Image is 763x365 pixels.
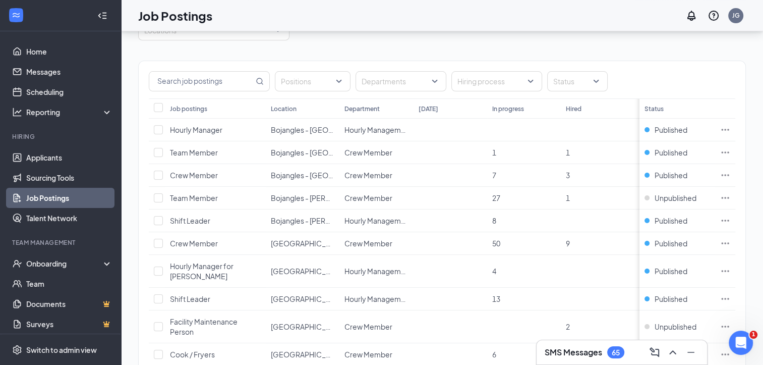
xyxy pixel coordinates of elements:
td: Hourly Management [339,210,413,232]
td: Bojangles - North Parkway [266,232,339,255]
div: Onboarding [26,258,104,269]
svg: ComposeMessage [649,346,661,358]
h1: Job Postings [138,7,212,24]
span: Published [655,294,687,304]
svg: ChevronUp [667,346,679,358]
button: Minimize [683,344,699,360]
th: [DATE] [414,98,487,119]
span: Hourly Management [344,216,412,225]
span: 1 [492,148,496,157]
td: Bojangles - Hampton Cove [266,164,339,187]
span: Shift Leader [170,216,210,225]
span: Unpublished [655,322,696,332]
span: 9 [566,239,570,248]
span: Published [655,170,687,180]
th: In progress [487,98,561,119]
span: 50 [492,239,500,248]
iframe: Intercom live chat [729,331,753,355]
span: Published [655,266,687,276]
span: 4 [492,267,496,276]
span: Bojangles - [PERSON_NAME] Green [271,216,390,225]
td: Crew Member [339,187,413,210]
a: Job Postings [26,188,112,208]
svg: QuestionInfo [708,10,720,22]
span: Hourly Management [344,267,412,276]
span: Bojangles - [GEOGRAPHIC_DATA] [271,125,383,134]
span: Hourly Manager for [PERSON_NAME] [170,262,233,281]
svg: Ellipses [720,170,730,180]
td: Crew Member [339,310,413,343]
span: [GEOGRAPHIC_DATA] [271,294,344,303]
span: Hourly Management [344,125,412,134]
a: Team [26,274,112,294]
div: Hiring [12,132,110,141]
a: Talent Network [26,208,112,228]
span: 13 [492,294,500,303]
svg: Ellipses [720,349,730,359]
span: Crew Member [344,148,392,157]
span: [GEOGRAPHIC_DATA] [271,239,344,248]
div: Location [271,105,297,113]
span: Hourly Manager [170,125,222,134]
th: Total [635,98,709,119]
td: Hourly Management [339,288,413,310]
span: [GEOGRAPHIC_DATA] [271,350,344,359]
input: Search job postings [149,72,254,91]
span: Cook / Fryers [170,350,215,359]
svg: Settings [12,345,22,355]
span: 1 [566,193,570,202]
svg: Collapse [97,11,107,21]
td: Crew Member [339,141,413,164]
svg: Analysis [12,107,22,117]
span: 8 [492,216,496,225]
svg: Ellipses [720,266,730,276]
td: Bojangles - North Parkway [266,310,339,343]
td: Bojangles - North Parkway [266,288,339,310]
td: Bojangles - North Parkway [266,255,339,288]
svg: Ellipses [720,193,730,203]
span: Crew Member [344,193,392,202]
span: Crew Member [344,322,392,331]
span: [GEOGRAPHIC_DATA] [271,267,344,276]
svg: Ellipses [720,238,730,248]
svg: Ellipses [720,147,730,158]
a: Messages [26,62,112,82]
td: Hourly Management [339,119,413,141]
a: Sourcing Tools [26,168,112,188]
div: Switch to admin view [26,345,97,355]
svg: UserCheck [12,258,22,269]
span: Team Member [170,193,218,202]
a: DocumentsCrown [26,294,112,314]
span: Crew Member [170,171,218,180]
svg: Ellipses [720,216,730,226]
span: Team Member [170,148,218,157]
td: Bojangles - Hampton Cove [266,141,339,164]
span: Published [655,147,687,158]
span: Crew Member [170,239,218,248]
td: Bojangles - Hazel Green [266,210,339,232]
span: Bojangles - [PERSON_NAME] Green [271,193,390,202]
span: 1 [749,331,757,339]
span: Unpublished [655,193,696,203]
div: Team Management [12,238,110,247]
span: 27 [492,193,500,202]
div: Job postings [170,105,207,113]
span: Shift Leader [170,294,210,303]
span: Crew Member [344,171,392,180]
span: 6 [492,350,496,359]
span: Crew Member [344,350,392,359]
div: Reporting [26,107,113,117]
span: Bojangles - [GEOGRAPHIC_DATA] [271,148,383,157]
td: Hourly Management [339,255,413,288]
th: Status [639,98,715,119]
svg: Minimize [685,346,697,358]
span: 7 [492,171,496,180]
span: Hourly Management [344,294,412,303]
div: Department [344,105,380,113]
button: ChevronUp [665,344,681,360]
span: Bojangles - [GEOGRAPHIC_DATA] [271,171,383,180]
a: Applicants [26,147,112,168]
div: 65 [612,348,620,357]
td: Bojangles - Hazel Green [266,187,339,210]
svg: Notifications [685,10,697,22]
